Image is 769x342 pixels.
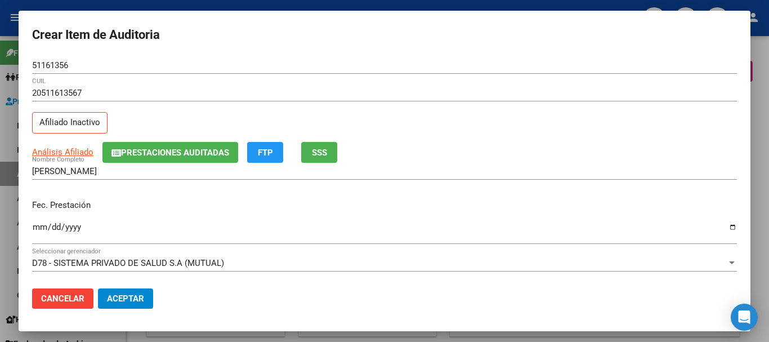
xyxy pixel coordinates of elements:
span: Cancelar [41,294,84,304]
span: Prestaciones Auditadas [121,148,229,158]
span: D78 - SISTEMA PRIVADO DE SALUD S.A (MUTUAL) [32,258,224,268]
button: Cancelar [32,288,93,309]
button: SSS [301,142,337,163]
h2: Crear Item de Auditoria [32,24,737,46]
p: Afiliado Inactivo [32,112,108,134]
span: Aceptar [107,294,144,304]
span: SSS [312,148,327,158]
span: FTP [258,148,273,158]
span: Análisis Afiliado [32,147,93,157]
div: Open Intercom Messenger [731,304,758,331]
button: Prestaciones Auditadas [102,142,238,163]
button: FTP [247,142,283,163]
button: Aceptar [98,288,153,309]
p: Fec. Prestación [32,199,737,212]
